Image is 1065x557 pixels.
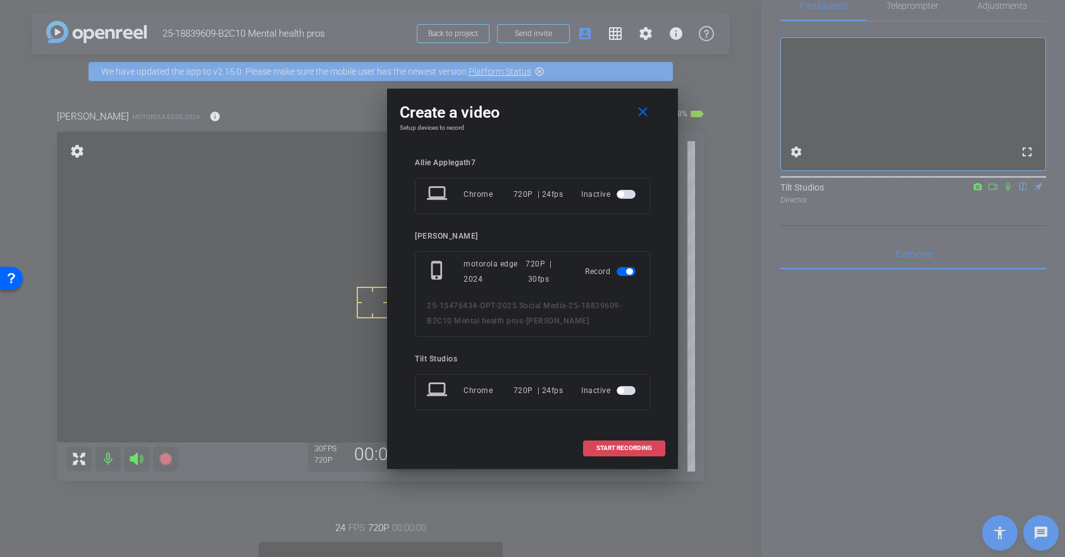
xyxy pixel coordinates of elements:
[415,354,650,364] div: Tilt Studios
[585,256,638,287] div: Record
[526,316,589,325] span: [PERSON_NAME]
[526,256,567,287] div: 720P | 30fps
[581,183,638,206] div: Inactive
[415,232,650,241] div: [PERSON_NAME]
[635,104,651,120] mat-icon: close
[400,124,665,132] h4: Setup devices to record
[427,260,450,283] mat-icon: phone_iphone
[427,301,566,310] span: 25-15476434-OPT-2025 Social Media
[566,301,569,310] span: -
[464,256,526,287] div: motorola edge 2024
[514,379,563,402] div: 720P | 24fps
[464,183,514,206] div: Chrome
[523,316,526,325] span: -
[427,379,450,402] mat-icon: laptop
[400,101,665,124] div: Create a video
[427,183,450,206] mat-icon: laptop
[596,445,652,451] span: START RECORDING
[415,158,650,168] div: Allie Applegath7
[583,441,665,456] button: START RECORDING
[581,379,638,402] div: Inactive
[514,183,563,206] div: 720P | 24fps
[464,379,514,402] div: Chrome
[427,301,622,325] span: 25-18839609-B2C10 Mental health pros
